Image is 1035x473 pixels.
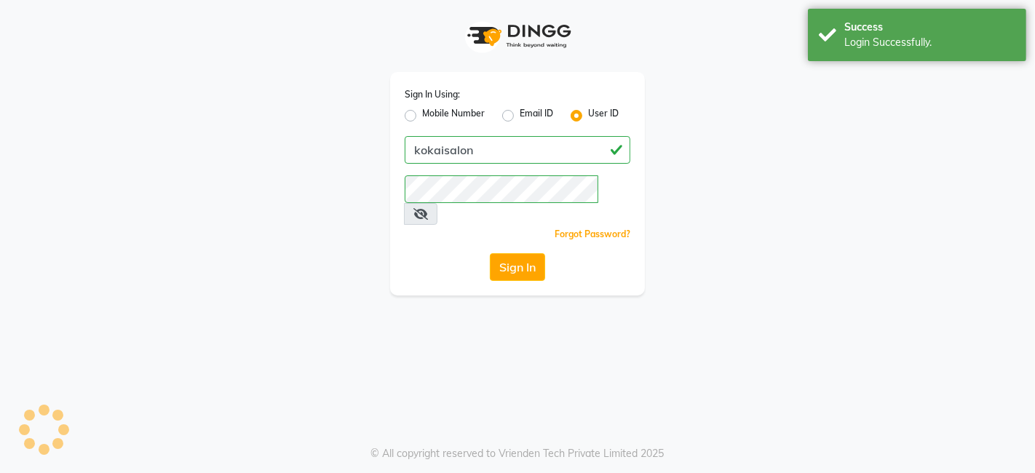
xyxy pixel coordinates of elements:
img: logo1.svg [459,15,576,57]
label: Mobile Number [422,107,485,124]
label: User ID [588,107,619,124]
label: Email ID [520,107,553,124]
input: Username [405,136,630,164]
label: Sign In Using: [405,88,460,101]
div: Success [844,20,1015,35]
input: Username [405,175,598,203]
a: Forgot Password? [555,228,630,239]
button: Sign In [490,253,545,281]
div: Login Successfully. [844,35,1015,50]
